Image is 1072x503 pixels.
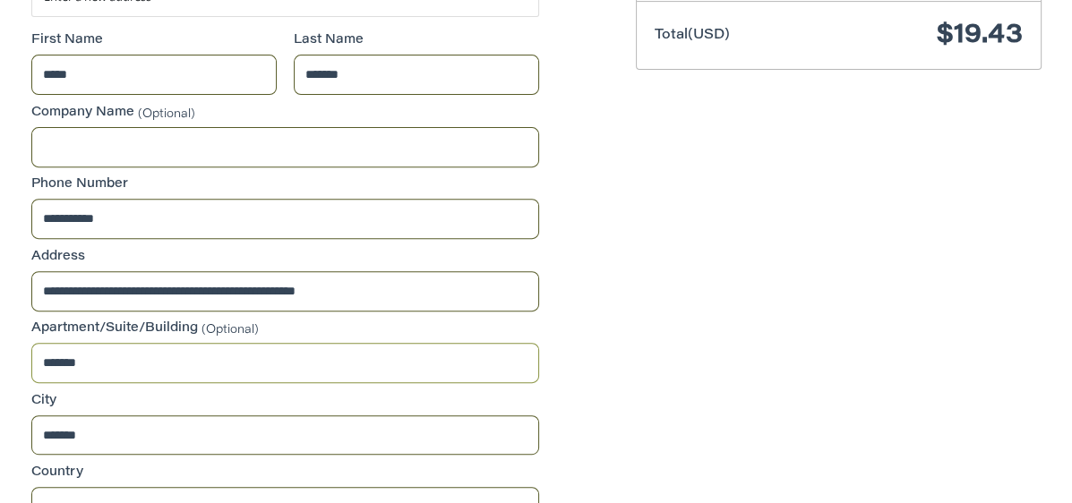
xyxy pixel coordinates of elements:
label: City [31,392,540,411]
label: Phone Number [31,175,540,194]
label: First Name [31,31,277,50]
label: Last Name [294,31,539,50]
span: Total (USD) [655,29,730,42]
small: (Optional) [138,107,195,119]
label: Company Name [31,104,540,123]
label: Country [31,464,540,482]
small: (Optional) [202,324,259,336]
span: $19.43 [937,22,1023,49]
label: Apartment/Suite/Building [31,320,540,338]
label: Address [31,248,540,267]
